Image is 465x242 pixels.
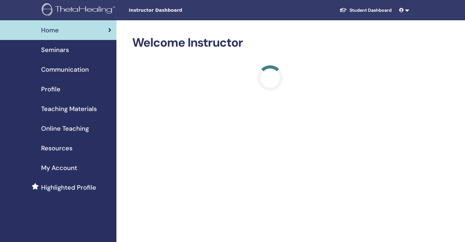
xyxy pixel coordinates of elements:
[41,124,89,133] span: Online Teaching
[129,7,224,14] span: Instructor Dashboard
[41,104,97,114] span: Teaching Materials
[41,143,72,153] span: Resources
[41,65,89,74] span: Communication
[41,183,96,192] span: Highlighted Profile
[132,36,408,50] h2: Welcome Instructor
[42,3,117,17] img: logo.png
[41,84,60,94] span: Profile
[41,25,59,35] span: Home
[41,45,69,55] span: Seminars
[41,163,77,173] span: My Account
[339,7,347,13] img: graduation-cap-white.svg
[334,4,397,16] a: Student Dashboard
